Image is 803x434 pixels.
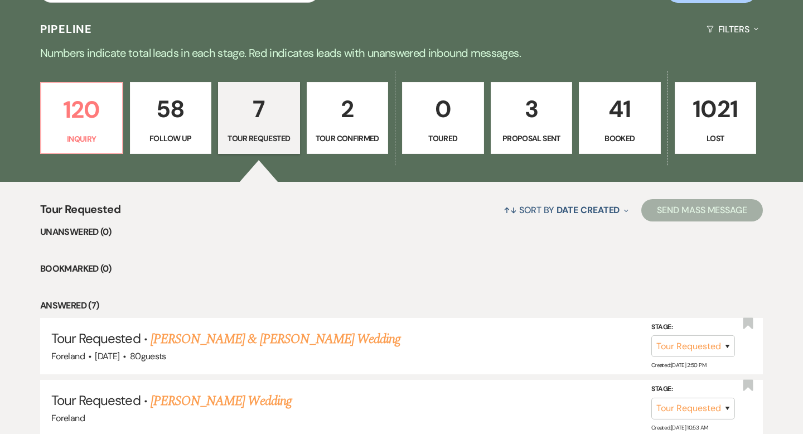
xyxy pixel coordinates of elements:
a: 120Inquiry [40,82,123,155]
a: [PERSON_NAME] & [PERSON_NAME] Wedding [151,329,400,349]
p: 0 [409,90,477,128]
p: Toured [409,132,477,144]
h3: Pipeline [40,21,93,37]
button: Filters [702,15,763,44]
span: Foreland [51,350,85,362]
a: 0Toured [402,82,484,155]
span: Tour Requested [51,392,141,409]
span: Tour Requested [40,201,120,225]
p: Tour Confirmed [314,132,381,144]
span: Foreland [51,412,85,424]
a: 58Follow Up [130,82,212,155]
a: 1021Lost [675,82,757,155]
a: 2Tour Confirmed [307,82,389,155]
li: Unanswered (0) [40,225,763,239]
span: Created: [DATE] 2:50 PM [651,361,706,369]
li: Answered (7) [40,298,763,313]
p: 7 [225,90,293,128]
span: Created: [DATE] 10:53 AM [651,424,708,431]
span: Date Created [557,204,620,216]
span: 80 guests [130,350,166,362]
p: Follow Up [137,132,205,144]
label: Stage: [651,321,735,334]
span: [DATE] [95,350,119,362]
p: 58 [137,90,205,128]
li: Bookmarked (0) [40,262,763,276]
label: Stage: [651,383,735,396]
p: 41 [586,90,654,128]
p: 3 [498,90,565,128]
span: ↑↓ [504,204,517,216]
a: 3Proposal Sent [491,82,573,155]
p: 120 [48,91,115,128]
p: Proposal Sent [498,132,565,144]
p: Lost [682,132,749,144]
a: [PERSON_NAME] Wedding [151,391,292,411]
a: 41Booked [579,82,661,155]
a: 7Tour Requested [218,82,300,155]
p: Inquiry [48,133,115,145]
button: Send Mass Message [641,199,763,221]
p: Tour Requested [225,132,293,144]
p: Booked [586,132,654,144]
button: Sort By Date Created [499,195,633,225]
span: Tour Requested [51,330,141,347]
p: 1021 [682,90,749,128]
p: 2 [314,90,381,128]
